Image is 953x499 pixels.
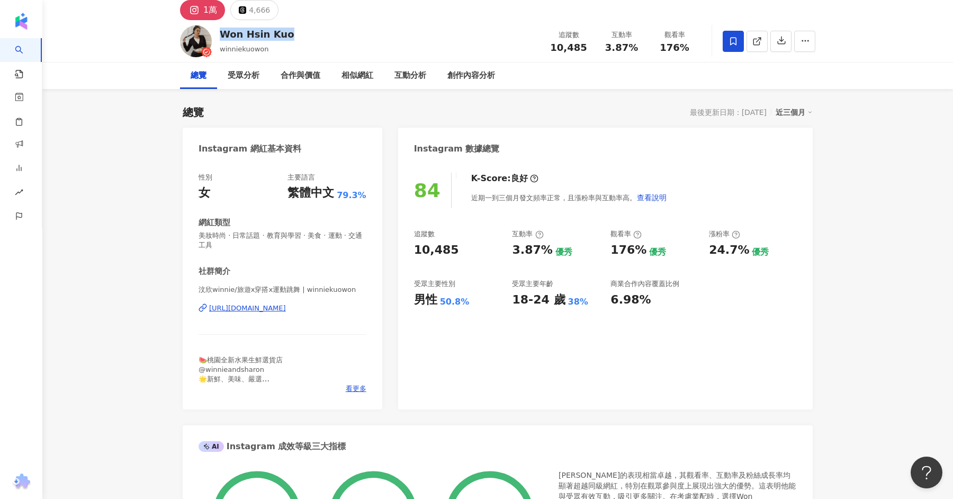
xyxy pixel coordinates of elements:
div: 近期一到三個月發文頻率正常，且漲粉率與互動率高。 [471,187,667,208]
div: 24.7% [709,242,749,259]
div: [URL][DOMAIN_NAME] [209,304,286,313]
div: 38% [568,296,588,308]
span: 🍉桃園全新水果生鮮選貨店 @winnieandsharon 🌟新鮮、美味、嚴選 🎥拍MV、拍戲、拍美照 📩合作邀約請私訊 ———————————— 📍Jerosse行動加盟HD Team ✨只需... [199,356,307,441]
div: 50.8% [440,296,470,308]
div: 女 [199,185,210,201]
span: rise [15,182,23,206]
div: 互動率 [601,30,642,40]
div: 網紅類型 [199,217,230,228]
div: 84 [414,180,440,201]
div: 受眾主要性別 [414,279,455,289]
div: 優秀 [555,246,572,258]
div: 互動率 [512,229,543,239]
div: 6.98% [610,292,651,308]
div: 總覽 [191,69,206,82]
div: 優秀 [649,246,666,258]
a: [URL][DOMAIN_NAME] [199,304,366,313]
div: 漲粉率 [709,229,740,239]
div: K-Score : [471,173,538,184]
span: winniekuowon [220,45,268,53]
button: 查看說明 [636,187,667,208]
img: chrome extension [11,474,32,491]
div: AI [199,441,224,452]
img: logo icon [13,13,30,30]
div: 總覽 [183,105,204,120]
div: 近三個月 [776,105,813,119]
div: 社群簡介 [199,266,230,277]
div: 追蹤數 [549,30,589,40]
span: 查看說明 [637,193,667,202]
div: 合作與價值 [281,69,320,82]
div: 觀看率 [654,30,695,40]
div: 性別 [199,173,212,182]
div: 商業合作內容覆蓋比例 [610,279,679,289]
div: 相似網紅 [341,69,373,82]
div: 1萬 [203,3,217,17]
div: 4,666 [249,3,270,17]
img: KOL Avatar [180,25,212,57]
a: search [15,38,36,79]
div: Instagram 成效等級三大指標 [199,441,346,452]
div: 176% [610,242,646,259]
div: 男性 [414,292,437,308]
div: 繁體中文 [287,185,334,201]
div: 3.87% [512,242,552,259]
div: 10,485 [414,242,459,259]
span: 10,485 [550,42,587,53]
div: 受眾分析 [228,69,259,82]
span: 汶欣winnie/旅遊x穿搭x運動跳舞 | winniekuowon [199,285,366,295]
div: Instagram 數據總覽 [414,143,500,155]
div: 創作內容分析 [447,69,495,82]
span: 美妝時尚 · 日常話題 · 教育與學習 · 美食 · 運動 · 交通工具 [199,231,366,250]
div: Won Hsin Kuo [220,28,294,41]
div: 觀看率 [610,229,642,239]
div: 主要語言 [287,173,315,182]
iframe: Help Scout Beacon - Open [911,457,942,488]
span: 176% [660,42,689,53]
div: 良好 [511,173,528,184]
span: 3.87% [605,42,638,53]
div: 最後更新日期：[DATE] [690,108,767,117]
div: 受眾主要年齡 [512,279,553,289]
span: 看更多 [346,384,366,394]
div: Instagram 網紅基本資料 [199,143,301,155]
div: 互動分析 [394,69,426,82]
div: 優秀 [752,246,769,258]
div: 追蹤數 [414,229,435,239]
div: 18-24 歲 [512,292,565,308]
span: 79.3% [337,190,366,201]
